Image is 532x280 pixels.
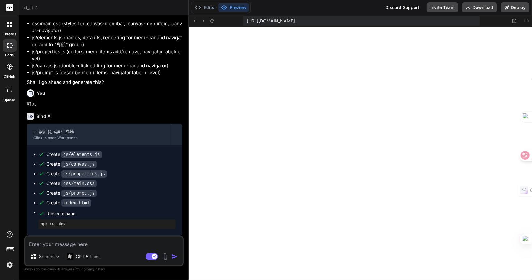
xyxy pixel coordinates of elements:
label: threads [3,31,16,37]
label: GitHub [4,74,15,80]
label: code [5,52,14,58]
img: Pick Models [55,254,60,259]
span: privacy [84,267,95,271]
div: UI 設計提示詞生成器 [33,128,165,135]
h6: Bind AI [36,113,52,119]
button: Preview [218,3,249,12]
p: GPT 5 Thin.. [76,253,101,260]
img: icon [171,253,178,260]
p: Always double-check its answers. Your in Bind [24,266,184,272]
li: js/properties.js (editors: menu items add/remove; navigator label/level) [32,48,182,62]
li: js/canvas.js (double-click editing for menu-bar and navigator) [32,62,182,70]
span: ui_ai [24,5,39,11]
img: GPT 5 Thinking High [67,253,73,259]
button: Deploy [501,2,529,12]
code: index.html [61,199,91,207]
p: Shall I go ahead and generate this? [27,79,182,86]
button: UI 設計提示詞生成器Click to open Workbench [27,124,172,145]
code: js/canvas.js [61,161,97,168]
div: Click to open Workbench [33,135,165,140]
div: Create [46,151,102,158]
li: js/prompt.js (describe menu items; navigator label + level) [32,69,182,76]
div: Create [46,180,97,187]
code: css/main.css [61,180,97,187]
div: Create [46,161,97,167]
button: Download [462,2,497,12]
div: Create [46,190,97,196]
img: attachment [162,253,169,260]
code: js/properties.js [61,170,107,178]
div: Create [46,171,107,177]
span: [URL][DOMAIN_NAME] [247,18,295,24]
p: Source [39,253,53,260]
img: settings [4,259,15,270]
div: Discord Support [381,2,423,12]
label: Upload [4,98,16,103]
h6: You [37,90,45,96]
li: css/main.css (styles for .canvas-menubar, .canvas-menuitem, .canvas-navigator) [32,20,182,34]
iframe: Preview [189,27,532,280]
p: 可以 [27,101,182,108]
code: js/elements.js [61,151,102,158]
span: Run command [46,210,176,217]
code: js/prompt.js [61,190,97,197]
pre: npm run dev [41,222,173,227]
li: js/elements.js (names, defaults, rendering for menu-bar and navigator; add to “導航” group) [32,34,182,48]
button: Editor [193,3,218,12]
button: Invite Team [427,2,458,12]
div: Create [46,200,91,206]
